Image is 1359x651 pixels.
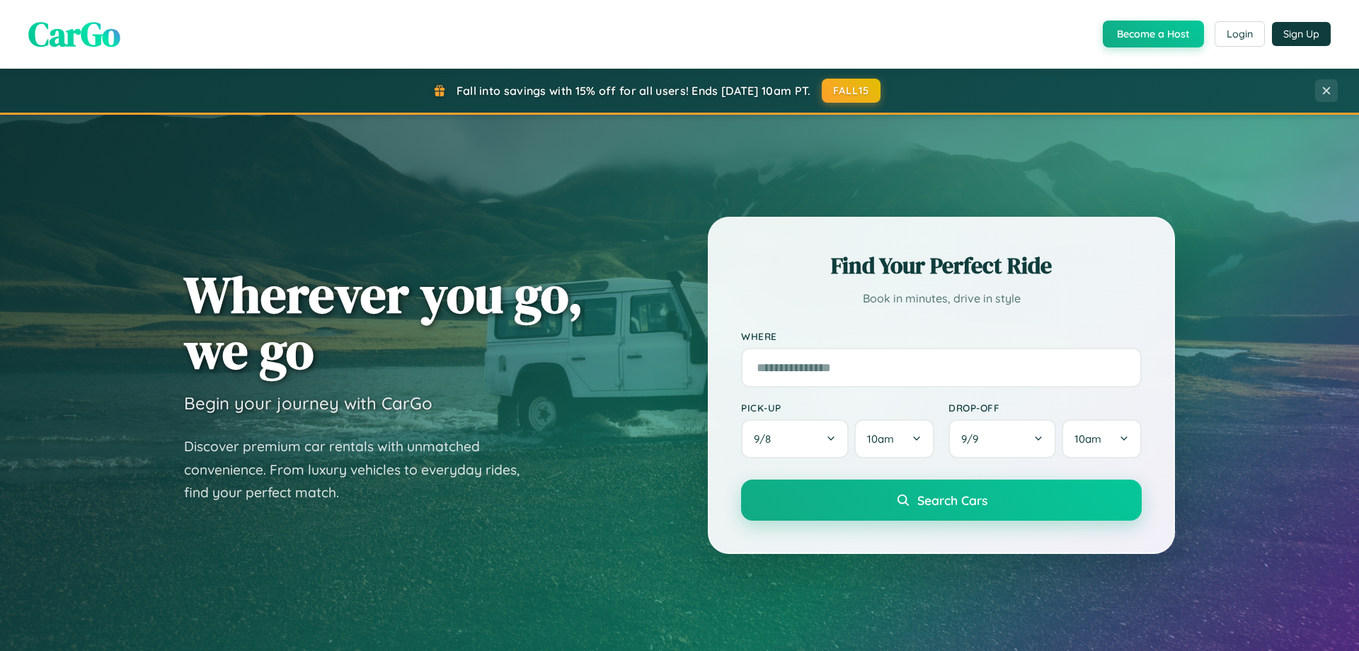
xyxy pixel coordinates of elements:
[1272,22,1331,46] button: Sign Up
[1062,419,1142,458] button: 10am
[1215,21,1265,47] button: Login
[184,392,432,414] h3: Begin your journey with CarGo
[948,402,1142,414] label: Drop-off
[854,419,934,458] button: 10am
[961,432,985,446] span: 9 / 9
[1074,432,1101,446] span: 10am
[1103,21,1204,47] button: Become a Host
[457,84,811,98] span: Fall into savings with 15% off for all users! Ends [DATE] 10am PT.
[754,432,778,446] span: 9 / 8
[917,492,987,508] span: Search Cars
[948,419,1056,458] button: 9/9
[28,11,120,57] span: CarGo
[741,288,1142,309] p: Book in minutes, drive in style
[741,250,1142,281] h2: Find Your Perfect Ride
[184,266,583,378] h1: Wherever you go, we go
[741,402,934,414] label: Pick-up
[741,480,1142,521] button: Search Cars
[184,435,538,504] p: Discover premium car rentals with unmatched convenience. From luxury vehicles to everyday rides, ...
[741,419,849,458] button: 9/8
[741,330,1142,342] label: Where
[867,432,894,446] span: 10am
[822,79,881,103] button: FALL15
